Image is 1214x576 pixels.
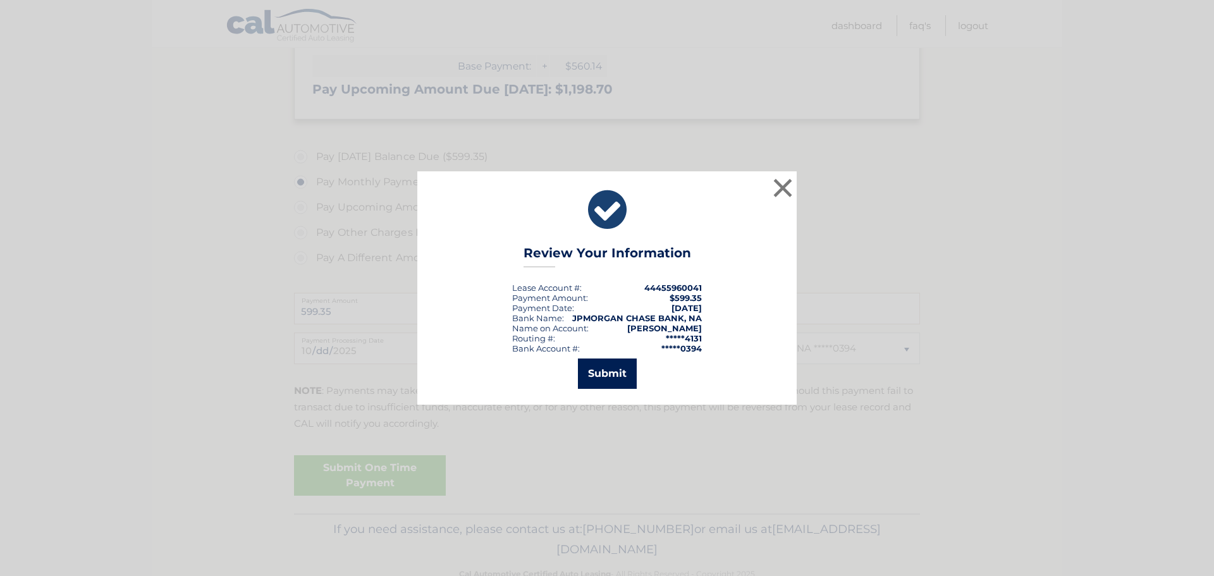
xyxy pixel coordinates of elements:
[512,343,580,353] div: Bank Account #:
[572,313,702,323] strong: JPMORGAN CHASE BANK, NA
[671,303,702,313] span: [DATE]
[512,283,582,293] div: Lease Account #:
[512,333,555,343] div: Routing #:
[578,358,637,389] button: Submit
[770,175,795,200] button: ×
[670,293,702,303] span: $599.35
[627,323,702,333] strong: [PERSON_NAME]
[512,303,572,313] span: Payment Date
[524,245,691,267] h3: Review Your Information
[644,283,702,293] strong: 44455960041
[512,313,564,323] div: Bank Name:
[512,293,588,303] div: Payment Amount:
[512,303,574,313] div: :
[512,323,589,333] div: Name on Account:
